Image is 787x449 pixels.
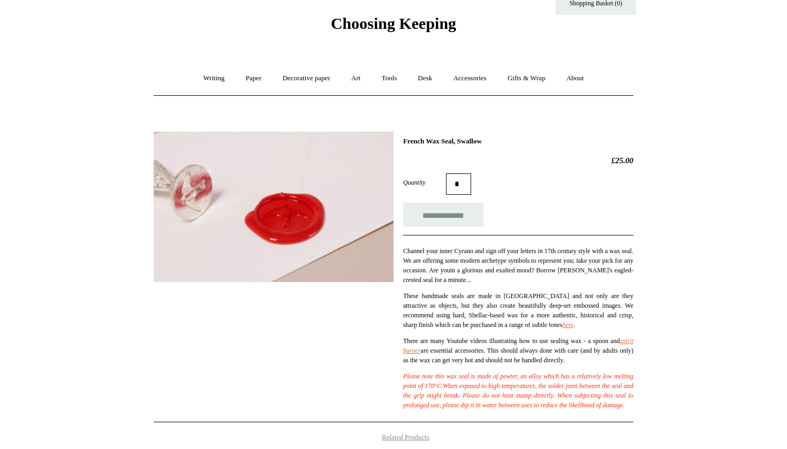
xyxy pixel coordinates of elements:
img: French Wax Seal, Swallow [154,132,393,282]
span: in a glorious and exalted mood? Borrow [PERSON_NAME]'s eagled-crested seal for a minute... [403,267,633,284]
a: Desk [408,64,442,93]
a: Tools [372,64,407,93]
h1: French Wax Seal, Swallow [403,137,633,146]
em: Please note this wax seal is made of pewter, an alloy which has a relatively low melting point of... [403,372,633,409]
a: Accessories [444,64,496,93]
a: Decorative paper [273,64,340,93]
p: There are many Youtube videos illustrating how to use sealing wax - a spoon and are essential acc... [403,336,633,365]
a: Paper [236,64,271,93]
span: Choosing Keeping [331,14,456,32]
a: here [563,321,574,329]
p: Channel your inner Cyrano and sign off your letters in 17th century style with a wax seal. We are... [403,246,633,285]
a: Writing [194,64,234,93]
a: Art [342,64,370,93]
a: Gifts & Wrap [498,64,555,93]
p: These handmade seals are made in [GEOGRAPHIC_DATA] and not only are they attractive as objects, b... [403,291,633,330]
a: Choosing Keeping [331,23,456,31]
h4: Related Products [126,433,661,442]
h2: £25.00 [403,156,633,165]
a: About [557,64,594,93]
label: Quantity [403,178,446,187]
